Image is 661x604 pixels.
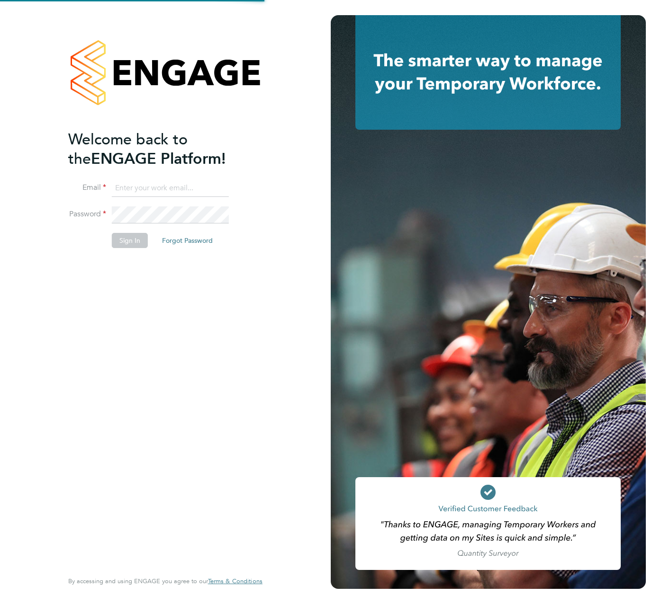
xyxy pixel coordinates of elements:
[112,180,229,197] input: Enter your work email...
[68,183,106,193] label: Email
[68,209,106,219] label: Password
[68,130,253,169] h2: ENGAGE Platform!
[68,577,263,585] span: By accessing and using ENGAGE you agree to our
[112,233,148,248] button: Sign In
[208,577,263,585] span: Terms & Conditions
[154,233,220,248] button: Forgot Password
[68,130,188,168] span: Welcome back to the
[208,577,263,585] a: Terms & Conditions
